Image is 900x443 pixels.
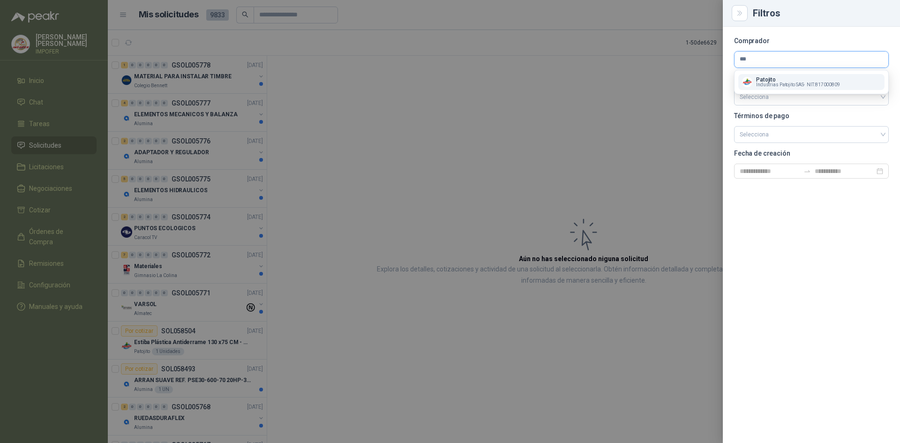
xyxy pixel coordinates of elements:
[807,83,840,87] span: NIT : 817000809
[753,8,889,18] div: Filtros
[734,150,889,156] p: Fecha de creación
[756,77,840,83] p: Patojito
[738,74,885,90] button: Company LogoPatojitoIndustrias Patojito SAS-NIT:817000809
[756,83,805,87] span: Industrias Patojito SAS -
[734,8,745,19] button: Close
[803,167,811,175] span: to
[734,38,889,44] p: Comprador
[803,167,811,175] span: swap-right
[742,77,752,87] img: Company Logo
[734,113,889,119] p: Términos de pago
